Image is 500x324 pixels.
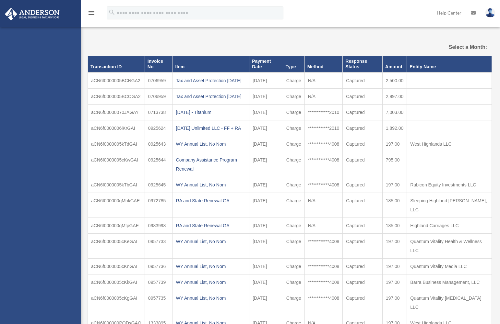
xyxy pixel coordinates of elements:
[343,120,383,136] td: Captured
[382,136,407,152] td: 197.00
[88,9,95,17] i: menu
[249,120,283,136] td: [DATE]
[343,104,383,120] td: Captured
[304,73,343,89] td: N/A
[145,73,173,89] td: 0706959
[283,120,304,136] td: Charge
[88,233,145,258] td: aCN6f0000005cKeGAI
[176,92,246,101] div: Tax and Asset Protection [DATE]
[145,233,173,258] td: 0957733
[382,152,407,177] td: 795.00
[176,108,246,117] div: [DATE] - Titanium
[145,152,173,177] td: 0925644
[176,294,246,303] div: WY Annual List, No Nom
[88,258,145,274] td: aCN6f0000005cKnGAI
[343,290,383,315] td: Captured
[283,152,304,177] td: Charge
[176,278,246,287] div: WY Annual List, No Nom
[343,233,383,258] td: Captured
[304,218,343,233] td: N/A
[382,193,407,218] td: 185.00
[283,88,304,104] td: Charge
[145,177,173,193] td: 0925645
[382,56,407,73] th: Amount
[249,258,283,274] td: [DATE]
[343,88,383,104] td: Captured
[407,233,492,258] td: Quantum Vitality Health & Wellness LLC
[407,218,492,233] td: Highland Carriages LLC
[249,177,283,193] td: [DATE]
[145,218,173,233] td: 0983998
[343,193,383,218] td: Captured
[145,274,173,290] td: 0957739
[176,124,246,133] div: [DATE] Unlimited LLC - FF + RA
[88,104,145,120] td: aCN6f00000070JAGAY
[283,233,304,258] td: Charge
[88,73,145,89] td: aCN6f0000005BCNGA2
[249,274,283,290] td: [DATE]
[176,180,246,189] div: WY Annual List, No Nom
[343,258,383,274] td: Captured
[407,136,492,152] td: West Highlands LLC
[382,233,407,258] td: 197.00
[382,290,407,315] td: 197.00
[343,56,383,73] th: Response Status
[145,104,173,120] td: 0713738
[407,193,492,218] td: Sleeping Highland [PERSON_NAME], LLC
[283,274,304,290] td: Charge
[176,237,246,246] div: WY Annual List, No Nom
[249,193,283,218] td: [DATE]
[249,56,283,73] th: Payment Date
[176,196,246,205] div: RA and State Renewal GA
[249,218,283,233] td: [DATE]
[249,136,283,152] td: [DATE]
[485,8,495,17] img: User Pic
[382,258,407,274] td: 197.00
[145,193,173,218] td: 0972785
[176,262,246,271] div: WY Annual List, No Nom
[283,258,304,274] td: Charge
[88,177,145,193] td: aCN6f0000005kTbGAI
[249,73,283,89] td: [DATE]
[382,73,407,89] td: 2,500.00
[145,290,173,315] td: 0957735
[88,11,95,17] a: menu
[283,177,304,193] td: Charge
[304,88,343,104] td: N/A
[343,73,383,89] td: Captured
[382,274,407,290] td: 197.00
[407,290,492,315] td: Quantum Vitality [MEDICAL_DATA] LLC
[176,221,246,230] div: RA and State Renewal GA
[283,56,304,73] th: Type
[88,193,145,218] td: aCN6f000000qMhkGAE
[176,155,246,173] div: Company Assistance Program Renewal
[283,218,304,233] td: Charge
[88,218,145,233] td: aCN6f000000qMfpGAE
[176,76,246,85] div: Tax and Asset Protection [DATE]
[88,290,145,315] td: aCN6f0000005cKgGAI
[343,218,383,233] td: Captured
[88,274,145,290] td: aCN6f0000005cKkGAI
[249,233,283,258] td: [DATE]
[343,152,383,177] td: Captured
[249,152,283,177] td: [DATE]
[145,88,173,104] td: 0706959
[88,120,145,136] td: aCN6f0000006iKrGAI
[249,104,283,120] td: [DATE]
[173,56,249,73] th: Item
[382,218,407,233] td: 185.00
[176,140,246,149] div: WY Annual List, No Nom
[304,193,343,218] td: N/A
[88,136,145,152] td: aCN6f0000005kTdGAI
[283,290,304,315] td: Charge
[382,88,407,104] td: 2,997.00
[283,104,304,120] td: Charge
[283,193,304,218] td: Charge
[145,120,173,136] td: 0925624
[304,56,343,73] th: Method
[88,152,145,177] td: aCN6f0000005cKwGAI
[249,88,283,104] td: [DATE]
[429,43,487,52] label: Select a Month:
[343,136,383,152] td: Captured
[145,258,173,274] td: 0957736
